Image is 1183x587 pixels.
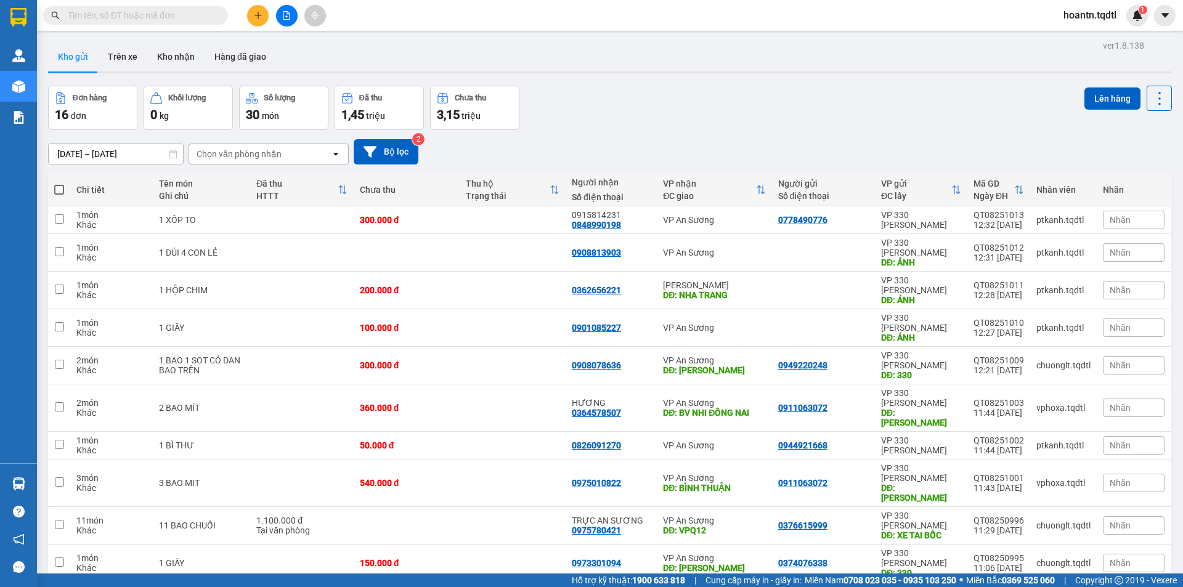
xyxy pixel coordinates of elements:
div: DĐ: VPQ12 [663,525,765,535]
button: Kho nhận [147,42,205,71]
strong: 1900 633 818 [632,575,685,585]
span: Nhãn [1110,215,1131,225]
div: VP gửi [881,179,951,188]
th: Toggle SortBy [250,174,353,206]
div: DĐ: NHA TRANG [663,290,765,300]
div: 0975780421 [572,525,621,535]
div: QT08251011 [974,280,1024,290]
span: aim [311,11,319,20]
span: 3,15 [437,107,460,122]
div: Khác [76,365,147,375]
div: Số điện thoại [572,192,651,202]
div: Nhãn [1103,185,1165,195]
div: QT08251009 [974,355,1024,365]
div: 0778490776 [778,215,827,225]
div: 2 món [76,398,147,408]
div: Khối lượng [168,94,206,102]
img: warehouse-icon [12,49,25,62]
span: ⚪️ [959,578,963,583]
div: Khác [76,563,147,573]
div: 1 BÌ THƯ [159,440,244,450]
div: 2 BAO MÍT [159,403,244,413]
button: Bộ lọc [354,139,418,164]
div: Thu hộ [466,179,550,188]
button: Khối lượng0kg [144,86,233,130]
button: Lên hàng [1084,87,1140,110]
span: Cung cấp máy in - giấy in: [705,573,802,587]
div: HTTT [256,191,337,201]
div: 0911063072 [778,478,827,488]
div: 11:44 [DATE] [974,408,1024,418]
div: DĐ: BÌNH THUẬN [663,483,765,493]
div: 11:44 [DATE] [974,445,1024,455]
svg: open [331,149,341,159]
span: Nhãn [1110,323,1131,333]
div: VP An Sương [663,323,765,333]
div: DĐ: HỒ XÁ [881,408,961,427]
div: 11 món [76,516,147,525]
div: 150.000 đ [360,558,453,568]
button: Chưa thu3,15 triệu [430,86,519,130]
div: Khác [76,290,147,300]
span: plus [254,11,262,20]
div: DĐ: LINH TRUNG [663,365,765,375]
div: QT08251001 [974,473,1024,483]
div: Mã GD [974,179,1014,188]
div: VP 330 [PERSON_NAME] [881,511,961,530]
div: Số điện thoại [778,191,869,201]
span: 30 [246,107,259,122]
img: warehouse-icon [12,80,25,93]
span: 1 [1140,6,1145,14]
span: Nhãn [1110,440,1131,450]
div: VP An Sương [663,248,765,257]
div: VP 330 [PERSON_NAME] [881,210,961,230]
div: 0908078636 [572,360,621,370]
div: Khác [76,220,147,230]
div: QT08251013 [974,210,1024,220]
div: 12:21 [DATE] [974,365,1024,375]
div: 0949220248 [778,360,827,370]
div: 0374076338 [778,558,827,568]
div: 0973301094 [572,558,621,568]
span: hoantn.tqdtl [1054,7,1126,23]
div: VP An Sương [663,398,765,408]
div: 2 món [76,355,147,365]
button: Hàng đã giao [205,42,276,71]
span: | [694,573,696,587]
span: triệu [461,111,481,121]
img: solution-icon [12,111,25,124]
div: QT08251002 [974,435,1024,445]
div: 1 món [76,318,147,328]
div: DĐ: ÁNH [881,257,961,267]
button: file-add [276,5,298,26]
button: Số lượng30món [239,86,328,130]
span: Nhãn [1110,403,1131,413]
div: 1 món [76,243,147,253]
div: vphoxa.tqdtl [1036,403,1091,413]
div: DĐ: ÁNH [881,333,961,342]
span: Nhãn [1110,285,1131,295]
span: Nhãn [1110,558,1131,568]
div: Chưa thu [455,94,486,102]
div: chuonglt.tqdtl [1036,360,1091,370]
span: Nhãn [1110,248,1131,257]
div: QT08250996 [974,516,1024,525]
div: Ngày ĐH [974,191,1014,201]
div: VP An Sương [663,553,765,563]
span: 0 [150,107,157,122]
div: 0364578507 [572,408,621,418]
div: VP 330 [PERSON_NAME] [881,463,961,483]
span: question-circle [13,506,25,517]
div: QT08251003 [974,398,1024,408]
div: 0848990198 [572,220,621,230]
strong: 0708 023 035 - 0935 103 250 [844,575,956,585]
div: 1 món [76,435,147,445]
div: 1 món [76,280,147,290]
div: Ghi chú [159,191,244,201]
div: VP nhận [663,179,755,188]
div: Đã thu [256,179,337,188]
div: VP 330 [PERSON_NAME] [881,388,961,408]
div: 540.000 đ [360,478,453,488]
div: VP 330 [PERSON_NAME] [881,275,961,295]
span: file-add [282,11,291,20]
